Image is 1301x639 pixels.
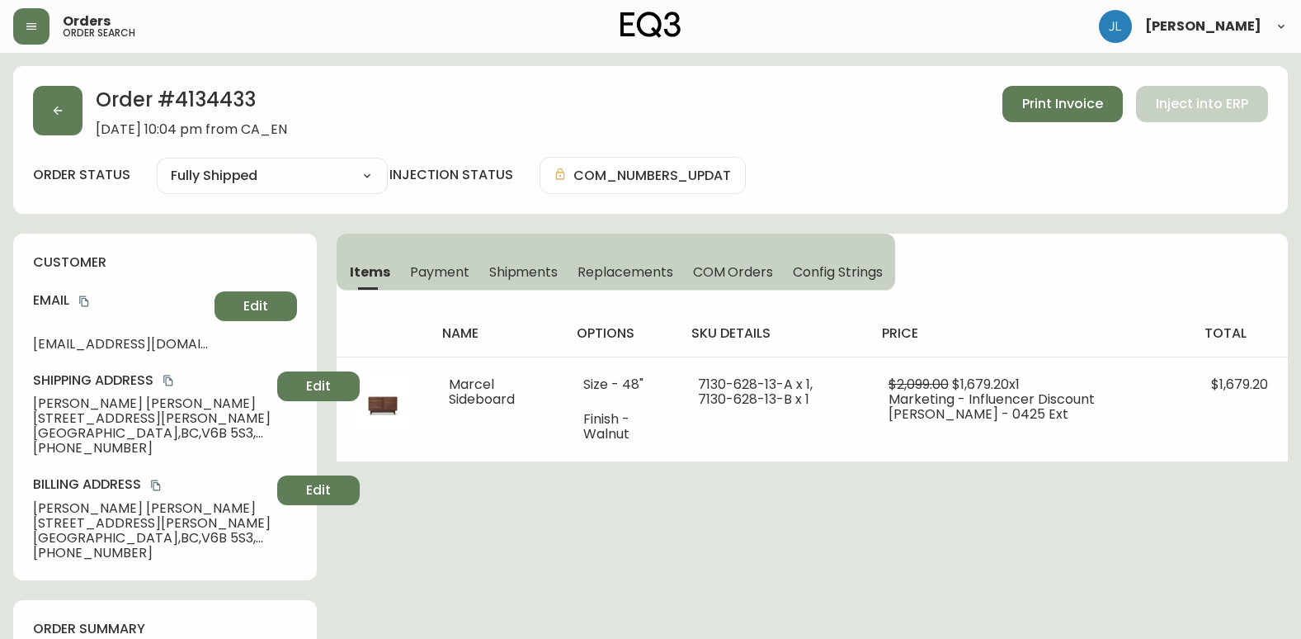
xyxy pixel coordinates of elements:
[277,476,360,505] button: Edit
[33,620,297,638] h4: order summary
[583,412,658,442] li: Finish - Walnut
[214,291,297,321] button: Edit
[33,291,208,310] h4: Email
[793,263,882,281] span: Config Strings
[698,375,813,409] span: 7130-628-13-A x 1, 7130-628-13-B x 1
[33,546,271,561] span: [PHONE_NUMBER]
[277,372,360,401] button: Edit
[1022,95,1103,113] span: Print Invoice
[889,390,1095,424] span: Marketing - Influencer Discount [PERSON_NAME] - 0425 Ext
[96,122,287,137] span: [DATE] 10:04 pm from CA_EN
[63,28,135,38] h5: order search
[33,166,130,184] label: order status
[306,481,331,499] span: Edit
[583,377,658,392] li: Size - 48"
[1099,10,1132,43] img: 1c9c23e2a847dab86f8017579b61559c
[160,372,177,389] button: copy
[33,531,271,546] span: [GEOGRAPHIC_DATA] , BC , V6B 5S3 , CA
[489,263,559,281] span: Shipments
[1002,86,1123,122] button: Print Invoice
[620,12,681,38] img: logo
[33,441,271,456] span: [PHONE_NUMBER]
[952,375,1020,394] span: $1,679.20 x 1
[691,324,855,343] h4: sku details
[693,263,774,281] span: COM Orders
[33,501,271,516] span: [PERSON_NAME] [PERSON_NAME]
[148,477,164,494] button: copy
[1211,375,1268,394] span: $1,679.20
[76,293,92,310] button: copy
[33,337,208,352] span: [EMAIL_ADDRESS][DOMAIN_NAME]
[442,324,550,343] h4: name
[33,516,271,531] span: [STREET_ADDRESS][PERSON_NAME]
[33,426,271,441] span: [GEOGRAPHIC_DATA] , BC , V6B 5S3 , CA
[350,263,390,281] span: Items
[306,377,331,395] span: Edit
[63,15,111,28] span: Orders
[577,263,672,281] span: Replacements
[33,372,271,390] h4: Shipping Address
[449,375,515,409] span: Marcel Sideboard
[1204,324,1275,343] h4: total
[882,324,1178,343] h4: price
[389,166,513,184] h4: injection status
[577,324,665,343] h4: options
[33,476,271,494] h4: Billing Address
[96,86,287,122] h2: Order # 4134433
[33,253,297,272] h4: customer
[356,377,409,430] img: 943cb074-458e-49f4-8e2b-b67da076c70dOptional[marcel-small-walnut-sideboard].jpg
[243,297,268,315] span: Edit
[1145,20,1261,33] span: [PERSON_NAME]
[33,396,271,411] span: [PERSON_NAME] [PERSON_NAME]
[889,375,949,394] span: $2,099.00
[410,263,469,281] span: Payment
[33,411,271,426] span: [STREET_ADDRESS][PERSON_NAME]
